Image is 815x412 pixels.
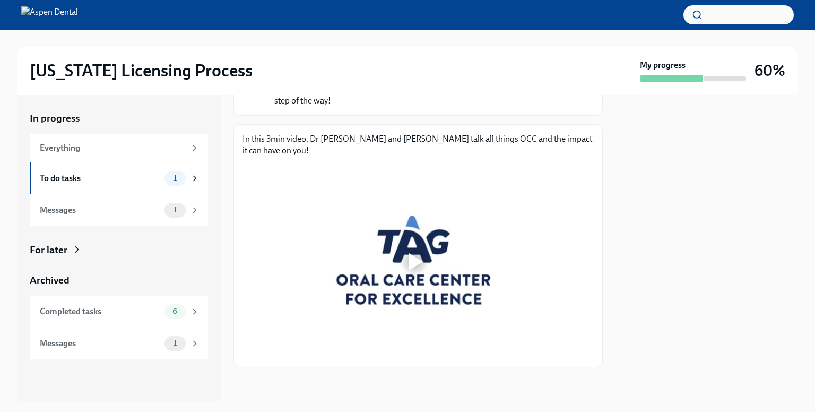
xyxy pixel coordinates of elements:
[30,296,208,328] a: Completed tasks6
[274,83,577,107] p: Questions? Reach out to [EMAIL_ADDRESS][DOMAIN_NAME]—we’re here every step of the way!
[30,243,208,257] a: For later
[30,162,208,194] a: To do tasks1
[30,243,67,257] div: For later
[167,206,183,214] span: 1
[166,307,184,315] span: 6
[167,339,183,347] span: 1
[40,306,160,317] div: Completed tasks
[167,174,183,182] span: 1
[30,194,208,226] a: Messages1
[40,204,160,216] div: Messages
[40,142,186,154] div: Everything
[21,6,78,23] img: Aspen Dental
[640,59,686,71] strong: My progress
[30,328,208,359] a: Messages1
[755,61,785,80] h3: 60%
[242,133,594,157] p: In this 3min video, Dr [PERSON_NAME] and [PERSON_NAME] talk all things OCC and the impact it can ...
[30,134,208,162] a: Everything
[30,60,253,81] h2: [US_STATE] Licensing Process
[30,273,208,287] a: Archived
[40,338,160,349] div: Messages
[40,173,160,184] div: To do tasks
[30,111,208,125] a: In progress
